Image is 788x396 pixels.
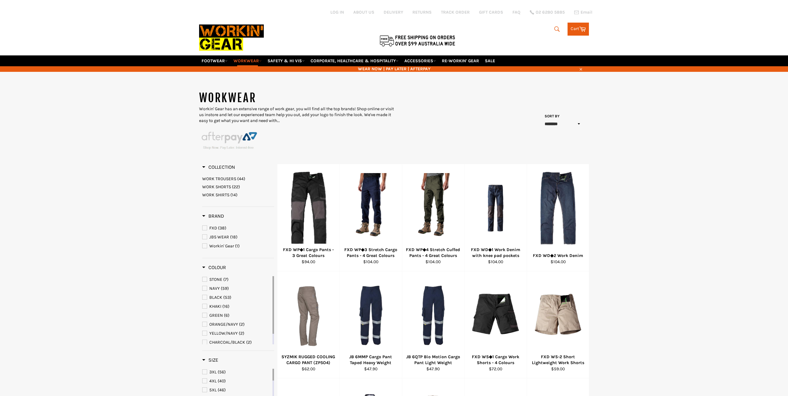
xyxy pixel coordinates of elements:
a: Email [574,10,592,15]
span: CHARCOAL/BLACK [209,340,245,345]
span: Colour [202,264,226,270]
a: YELLOW/NAVY [202,330,271,337]
a: FXD WD◆2 Work DenimFXD WD◆2 Work Denim$104.00 [527,164,589,271]
a: CORPORATE, HEALTHCARE & HOSPITALITY [308,55,401,66]
p: Workin' Gear has an extensive range of work gear, you will find all the top brands! Shop online o... [199,106,394,124]
span: STONE [209,277,222,282]
span: ORANGE/NAVY [209,322,238,327]
div: JB 6MMP Cargo Pant Taped Heavy Weight [344,354,398,366]
div: FXD WD◆1 Work Denim with knee pad pockets [468,247,523,259]
span: (16) [222,304,229,309]
span: Email [581,10,592,15]
a: FXD WP◆1 Cargo Pants - 3 Great ColoursFXD WP◆1 Cargo Pants - 3 Great Colours$94.00 [277,164,340,271]
a: RE-WORKIN' GEAR [439,55,481,66]
a: KHAKI [202,303,271,310]
a: DELIVERY [384,9,403,15]
a: WORK TROUSERS [202,176,274,182]
span: (38) [218,225,226,231]
a: FXD WP◆4 Stretch Cuffed Pants - 4 Great ColoursFXD WP◆4 Stretch Cuffed Pants - 4 Great Colours$10... [402,164,464,271]
img: Flat $9.95 shipping Australia wide [379,34,456,47]
a: FXD WP◆3 Stretch Cargo Pants - 4 Great ColoursFXD WP◆3 Stretch Cargo Pants - 4 Great Colours$104.00 [339,164,402,271]
a: NAVY [202,285,271,292]
a: CHARCOAL/BLACK [202,339,271,346]
span: 4XL [209,378,217,384]
span: (14) [230,192,237,198]
div: FXD WP◆4 Stretch Cuffed Pants - 4 Great Colours [406,247,460,259]
span: (6) [224,313,229,318]
span: BLACK [209,295,222,300]
h3: Colour [202,264,226,271]
a: SAFETY & HI VIS [265,55,307,66]
a: 3XL [202,369,271,376]
span: (40) [218,378,226,384]
span: (2) [239,322,245,327]
span: GREEN [209,313,223,318]
a: Workin' Gear [202,243,274,250]
a: WORK SHIRTS [202,192,274,198]
div: FXD WP◆1 Cargo Pants - 3 Great Colours [281,247,336,259]
span: (53) [223,295,231,300]
a: FOOTWEAR [199,55,230,66]
span: (46) [218,387,226,393]
a: ORANGE/NAVY [202,321,271,328]
a: TRACK ORDER [441,9,470,15]
a: WORKWEAR [231,55,264,66]
span: Workin' Gear [209,243,234,249]
h1: WORKWEAR [199,90,394,106]
a: GREEN [202,312,271,319]
a: SYZMIK RUGGED COOLING CARGO PANT (ZP5O4)SYZMIK RUGGED COOLING CARGO PANT (ZP5O4)$62.00 [277,271,340,378]
h3: Collection [202,164,235,170]
span: 3XL [209,369,217,375]
a: BLACK [202,294,271,301]
span: KHAKI [209,304,221,309]
a: FXD [202,225,274,232]
a: FXD WS◆1 Cargo Work Shorts - 4 ColoursFXD WS◆1 Cargo Work Shorts - 4 Colours$72.00 [464,271,527,378]
a: FXD WD◆1 Work Denim with knee pad pocketsFXD WD◆1 Work Denim with knee pad pockets$104.00 [464,164,527,271]
div: FXD WS◆1 Cargo Work Shorts - 4 Colours [468,354,523,366]
a: JB 6QTP Bio Motion Cargo Pant Light WeightJB 6QTP Bio Motion Cargo Pant Light Weight$47.90 [402,271,464,378]
span: (7) [223,277,229,282]
a: RETURNS [412,9,432,15]
span: (44) [237,176,245,181]
a: FAQ [512,9,520,15]
span: 5XL [209,387,217,393]
a: JB 6MMP Cargo Pant Taped Heavy WeightJB 6MMP Cargo Pant Taped Heavy Weight$47.90 [339,271,402,378]
a: 02 6280 5885 [530,10,565,15]
span: 02 6280 5885 [536,10,565,15]
span: JBS WEAR [209,234,229,240]
a: Cart [568,23,589,36]
span: WORK TROUSERS [202,176,236,181]
span: (18) [230,234,237,240]
span: (2) [239,331,244,336]
a: Log in [330,10,344,15]
span: YELLOW/NAVY [209,331,238,336]
h3: Brand [202,213,224,219]
span: WEAR NOW | PAY LATER | AFTERPAY [199,66,589,72]
div: FXD WS-2 Short Lightweight Work Shorts [531,354,585,366]
a: WORK SHORTS [202,184,274,190]
div: JB 6QTP Bio Motion Cargo Pant Light Weight [406,354,460,366]
span: WORK SHORTS [202,184,231,189]
div: SYZMIK RUGGED COOLING CARGO PANT (ZP5O4) [281,354,336,366]
a: STONE [202,276,271,283]
img: Workin Gear leaders in Workwear, Safety Boots, PPE, Uniforms. Australia's No.1 in Workwear [199,20,264,55]
div: FXD WP◆3 Stretch Cargo Pants - 4 Great Colours [344,247,398,259]
a: 4XL [202,378,271,385]
span: NAVY [209,286,220,291]
h3: Size [202,357,218,363]
span: (22) [232,184,240,189]
span: FXD [209,225,217,231]
span: (2) [246,340,252,345]
span: (56) [218,369,226,375]
a: 5XL [202,387,271,394]
a: ABOUT US [353,9,374,15]
a: ACCESSORIES [402,55,438,66]
a: JBS WEAR [202,234,274,241]
span: (59) [221,286,229,291]
a: FXD WS-2 Short Lightweight Work ShortsFXD WS-2 Short Lightweight Work Shorts$59.00 [527,271,589,378]
div: FXD WD◆2 Work Denim [531,253,585,259]
a: GIFT CARDS [479,9,503,15]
